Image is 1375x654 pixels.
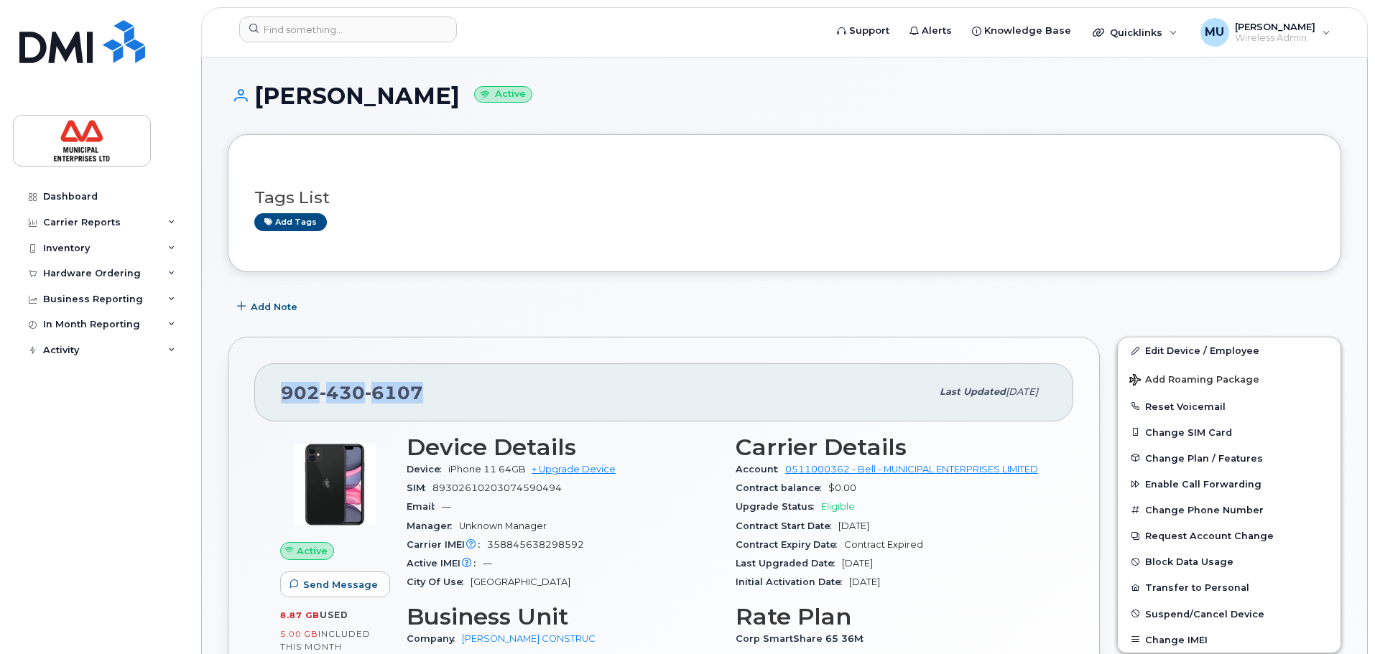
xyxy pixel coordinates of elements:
[940,386,1006,397] span: Last updated
[736,539,844,550] span: Contract Expiry Date
[1118,497,1341,523] button: Change Phone Number
[849,576,880,587] span: [DATE]
[280,571,390,597] button: Send Message
[736,604,1047,630] h3: Rate Plan
[1118,574,1341,600] button: Transfer to Personal
[281,382,423,403] span: 902
[1006,386,1038,397] span: [DATE]
[407,482,432,493] span: SIM
[474,86,532,103] small: Active
[320,382,365,403] span: 430
[1118,419,1341,445] button: Change SIM Card
[448,464,526,475] span: iPhone 11 64GB
[1145,452,1263,463] span: Change Plan / Features
[828,482,856,493] span: $0.00
[1118,523,1341,548] button: Request Account Change
[292,442,378,528] img: iPhone_11.jpg
[821,501,855,512] span: Eligible
[736,482,828,493] span: Contract balance
[407,576,471,587] span: City Of Use
[487,539,584,550] span: 358845638298592
[1118,337,1341,363] a: Edit Device / Employee
[736,633,871,644] span: Corp SmartShare 65 36M
[280,610,320,620] span: 8.87 GB
[1118,548,1341,574] button: Block Data Usage
[736,434,1047,460] h3: Carrier Details
[471,576,570,587] span: [GEOGRAPHIC_DATA]
[459,520,547,531] span: Unknown Manager
[254,213,327,231] a: Add tags
[407,604,718,630] h3: Business Unit
[365,382,423,403] span: 6107
[280,629,318,639] span: 5.00 GB
[736,558,842,569] span: Last Upgraded Date
[320,609,348,620] span: used
[1145,479,1261,490] span: Enable Call Forwarding
[228,83,1341,108] h1: [PERSON_NAME]
[1118,601,1341,627] button: Suspend/Cancel Device
[736,464,785,475] span: Account
[407,520,459,531] span: Manager
[407,539,487,550] span: Carrier IMEI
[228,294,310,319] button: Add Note
[532,464,616,475] a: + Upgrade Device
[297,544,328,558] span: Active
[1118,445,1341,471] button: Change Plan / Features
[280,628,371,652] span: included this month
[1118,364,1341,393] button: Add Roaming Package
[254,189,1315,207] h3: Tags List
[785,464,1038,475] a: 0511000362 - Bell - MUNICIPAL ENTERPRISES LIMITED
[1118,471,1341,497] button: Enable Call Forwarding
[1118,627,1341,653] button: Change IMEI
[251,300,297,314] span: Add Note
[407,501,442,512] span: Email
[407,434,718,460] h3: Device Details
[736,576,849,587] span: Initial Activation Date
[407,464,448,475] span: Device
[842,558,873,569] span: [DATE]
[303,578,378,592] span: Send Message
[1145,608,1264,619] span: Suspend/Cancel Device
[432,482,562,493] span: 89302610203074590494
[407,558,483,569] span: Active IMEI
[838,520,869,531] span: [DATE]
[442,501,451,512] span: —
[736,501,821,512] span: Upgrade Status
[462,633,596,644] a: [PERSON_NAME] CONSTRUC
[407,633,462,644] span: Company
[736,520,838,531] span: Contract Start Date
[483,558,492,569] span: —
[1129,374,1259,388] span: Add Roaming Package
[1118,393,1341,419] button: Reset Voicemail
[844,539,923,550] span: Contract Expired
